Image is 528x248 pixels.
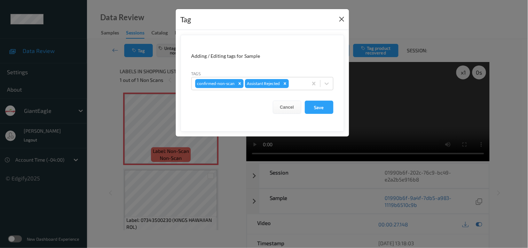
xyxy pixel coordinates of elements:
[191,70,201,77] label: Tags
[195,79,236,88] div: confirmed-non-scan
[245,79,281,88] div: Assistant Rejected
[273,101,301,114] button: Cancel
[191,53,333,60] div: Adding / Editing tags for Sample
[281,79,289,88] div: Remove Assistant Rejected
[337,14,347,24] button: Close
[305,101,333,114] button: Save
[236,79,244,88] div: Remove confirmed-non-scan
[181,14,191,25] div: Tag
